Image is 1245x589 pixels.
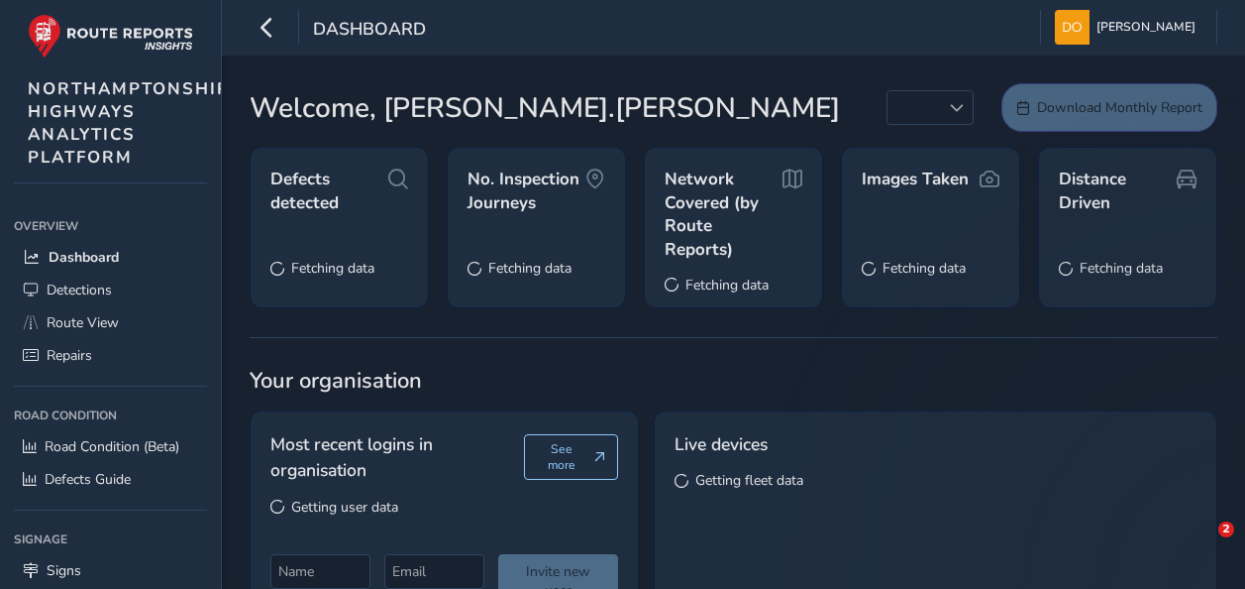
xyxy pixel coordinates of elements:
[313,17,426,45] span: Dashboard
[14,430,207,463] a: Road Condition (Beta)
[291,498,398,517] span: Getting user data
[47,281,112,299] span: Detections
[45,470,131,489] span: Defects Guide
[882,259,966,278] span: Fetching data
[250,87,840,129] span: Welcome, [PERSON_NAME].[PERSON_NAME]
[1218,522,1234,537] span: 2
[14,211,207,241] div: Overview
[862,168,969,191] span: Images Taken
[47,313,119,332] span: Route View
[270,554,370,589] input: Name
[685,276,769,294] span: Fetching data
[384,554,484,589] input: Email
[14,274,207,306] a: Detections
[270,168,388,214] span: Defects detected
[28,14,193,59] img: rr logo
[14,554,207,587] a: Signs
[14,339,207,372] a: Repairs
[250,366,1217,396] span: Your organisation
[1059,168,1177,214] span: Distance Driven
[45,437,179,456] span: Road Condition (Beta)
[467,168,585,214] span: No. Inspection Journeys
[270,431,524,484] span: Most recent logins in organisation
[665,168,782,262] span: Network Covered (by Route Reports)
[674,431,768,457] span: Live devices
[695,471,803,490] span: Getting fleet data
[14,401,207,430] div: Road Condition
[1055,10,1089,45] img: diamond-layout
[1055,10,1202,45] button: [PERSON_NAME]
[14,241,207,274] a: Dashboard
[291,259,374,278] span: Fetching data
[524,434,618,480] button: See more
[14,463,207,496] a: Defects Guide
[14,306,207,339] a: Route View
[1080,259,1163,278] span: Fetching data
[28,77,243,169] span: NORTHAMPTONSHIRE HIGHWAYS ANALYTICS PLATFORM
[14,525,207,554] div: Signage
[1096,10,1195,45] span: [PERSON_NAME]
[538,441,586,473] span: See more
[47,561,81,580] span: Signs
[49,248,119,267] span: Dashboard
[1178,522,1225,569] iframe: Intercom live chat
[488,259,571,278] span: Fetching data
[47,346,92,365] span: Repairs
